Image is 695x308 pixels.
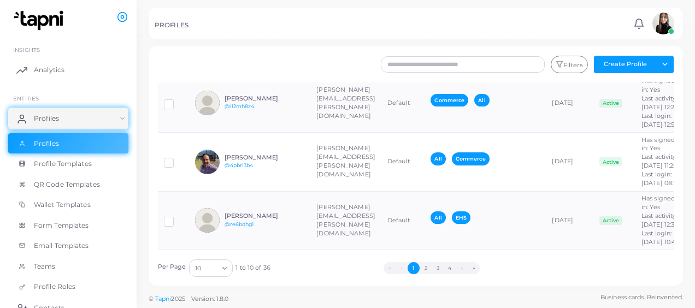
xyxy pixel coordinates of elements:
[149,294,228,304] span: ©
[420,262,432,274] button: Go to page 2
[594,56,656,73] button: Create Profile
[381,74,425,133] td: Default
[8,133,128,154] a: Profiles
[431,211,445,224] span: All
[34,159,92,169] span: Profile Templates
[34,65,64,75] span: Analytics
[599,157,622,166] span: Active
[381,191,425,250] td: Default
[155,295,172,303] a: Tapni
[195,91,220,115] img: avatar
[641,112,676,128] span: Last login: [DATE] 12:51
[34,139,59,149] span: Profiles
[310,133,381,192] td: [PERSON_NAME][EMAIL_ADDRESS][PERSON_NAME][DOMAIN_NAME]
[270,262,593,274] ul: Pagination
[641,94,678,111] span: Last activity: [DATE] 12:28
[8,215,128,236] a: Form Templates
[225,103,255,109] a: @ll2mh8z4
[8,276,128,297] a: Profile Roles
[195,150,220,174] img: avatar
[34,114,59,123] span: Profiles
[8,153,128,174] a: Profile Templates
[225,212,305,220] h6: [PERSON_NAME]
[189,259,233,277] div: Search for option
[171,294,185,304] span: 2025
[456,262,468,274] button: Go to next page
[225,95,305,102] h6: [PERSON_NAME]
[444,262,456,274] button: Go to page 4
[155,21,189,29] h5: PROFILES
[546,250,593,291] td: [DATE]
[641,77,675,93] span: Has signed in: Yes
[310,74,381,133] td: [PERSON_NAME][EMAIL_ADDRESS][PERSON_NAME][DOMAIN_NAME]
[34,262,56,271] span: Teams
[431,152,445,165] span: All
[225,154,305,161] h6: [PERSON_NAME]
[546,74,593,133] td: [DATE]
[431,94,468,106] span: Commerce
[34,282,75,292] span: Profile Roles
[468,262,480,274] button: Go to last page
[432,262,444,274] button: Go to page 3
[546,191,593,250] td: [DATE]
[195,208,220,233] img: avatar
[8,235,128,256] a: Email Templates
[191,295,229,303] span: Version: 1.8.0
[8,108,128,129] a: Profiles
[34,180,100,189] span: QR Code Templates
[235,264,270,273] span: 1 to 10 of 36
[652,13,674,34] img: avatar
[34,200,91,210] span: Wallet Templates
[225,162,254,168] a: @4pbrl3b4
[408,262,420,274] button: Go to page 1
[381,133,425,192] td: Default
[195,263,201,274] span: 10
[310,250,381,291] td: [PERSON_NAME][EMAIL_ADDRESS][PERSON_NAME][DOMAIN_NAME]
[649,13,677,34] a: avatar
[34,241,89,251] span: Email Templates
[34,221,89,230] span: Form Templates
[641,229,679,246] span: Last login: [DATE] 10:43
[599,216,622,225] span: Active
[641,153,678,169] span: Last activity: [DATE] 11:25
[8,59,128,81] a: Analytics
[641,136,675,152] span: Has signed in: Yes
[546,133,593,192] td: [DATE]
[13,95,39,102] span: ENTITIES
[202,262,218,274] input: Search for option
[225,221,254,227] a: @re6bdhg1
[452,211,470,224] span: EHS
[551,56,588,73] button: Filters
[8,194,128,215] a: Wallet Templates
[13,46,40,53] span: INSIGHTS
[641,212,678,228] span: Last activity: [DATE] 12:33
[158,263,186,271] label: Per Page
[8,256,128,277] a: Teams
[452,152,490,165] span: Commerce
[641,170,679,187] span: Last login: [DATE] 08:19
[381,250,425,291] td: Default
[474,94,489,106] span: All
[10,10,70,31] img: logo
[8,174,128,195] a: QR Code Templates
[310,191,381,250] td: [PERSON_NAME][EMAIL_ADDRESS][PERSON_NAME][DOMAIN_NAME]
[600,293,683,302] span: Business cards. Reinvented.
[599,99,622,108] span: Active
[641,194,675,211] span: Has signed in: Yes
